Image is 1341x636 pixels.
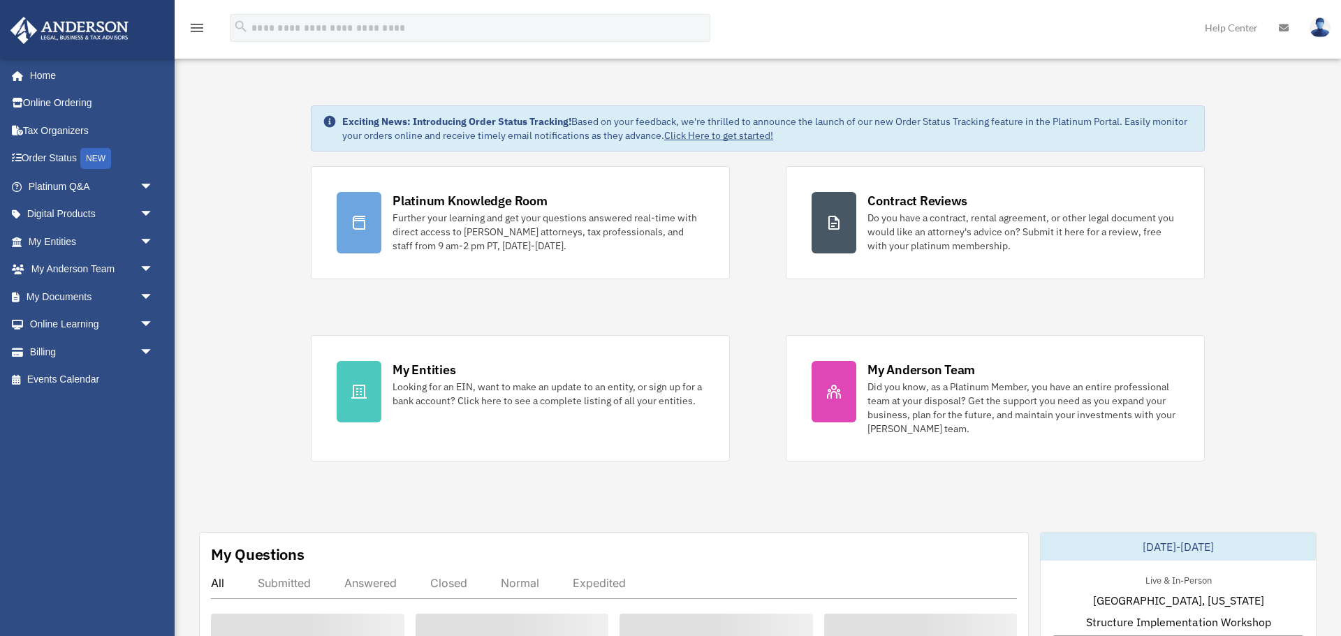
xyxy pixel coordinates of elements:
div: Answered [344,576,397,590]
strong: Exciting News: Introducing Order Status Tracking! [342,115,571,128]
div: All [211,576,224,590]
div: Looking for an EIN, want to make an update to an entity, or sign up for a bank account? Click her... [393,380,704,408]
div: Expedited [573,576,626,590]
a: Platinum Knowledge Room Further your learning and get your questions answered real-time with dire... [311,166,730,279]
a: My Anderson Team Did you know, as a Platinum Member, you have an entire professional team at your... [786,335,1205,461]
a: My Documentsarrow_drop_down [10,283,175,311]
span: arrow_drop_down [140,283,168,311]
a: Home [10,61,168,89]
span: arrow_drop_down [140,338,168,367]
i: search [233,19,249,34]
div: Normal [501,576,539,590]
div: Contract Reviews [867,192,967,209]
div: NEW [80,148,111,169]
span: arrow_drop_down [140,256,168,284]
img: Anderson Advisors Platinum Portal [6,17,133,44]
a: Events Calendar [10,366,175,394]
div: Further your learning and get your questions answered real-time with direct access to [PERSON_NAM... [393,211,704,253]
span: arrow_drop_down [140,228,168,256]
a: My Entitiesarrow_drop_down [10,228,175,256]
div: My Entities [393,361,455,378]
span: [GEOGRAPHIC_DATA], [US_STATE] [1093,592,1264,609]
a: Online Ordering [10,89,175,117]
span: arrow_drop_down [140,311,168,339]
a: Billingarrow_drop_down [10,338,175,366]
div: My Questions [211,544,305,565]
div: Based on your feedback, we're thrilled to announce the launch of our new Order Status Tracking fe... [342,114,1193,142]
a: Platinum Q&Aarrow_drop_down [10,172,175,200]
i: menu [189,20,205,36]
a: menu [189,24,205,36]
div: Submitted [258,576,311,590]
a: Online Learningarrow_drop_down [10,311,175,339]
a: Digital Productsarrow_drop_down [10,200,175,228]
a: My Anderson Teamarrow_drop_down [10,256,175,283]
a: Tax Organizers [10,117,175,145]
div: Closed [430,576,467,590]
a: Contract Reviews Do you have a contract, rental agreement, or other legal document you would like... [786,166,1205,279]
a: Order StatusNEW [10,145,175,173]
img: User Pic [1310,17,1331,38]
span: arrow_drop_down [140,200,168,229]
div: Platinum Knowledge Room [393,192,548,209]
span: arrow_drop_down [140,172,168,201]
a: Click Here to get started! [664,129,773,142]
div: My Anderson Team [867,361,975,378]
a: My Entities Looking for an EIN, want to make an update to an entity, or sign up for a bank accoun... [311,335,730,461]
div: [DATE]-[DATE] [1041,533,1316,561]
div: Live & In-Person [1134,572,1223,586]
div: Did you know, as a Platinum Member, you have an entire professional team at your disposal? Get th... [867,380,1179,436]
span: Structure Implementation Workshop [1086,614,1271,630]
div: Do you have a contract, rental agreement, or other legal document you would like an attorney's ad... [867,211,1179,253]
